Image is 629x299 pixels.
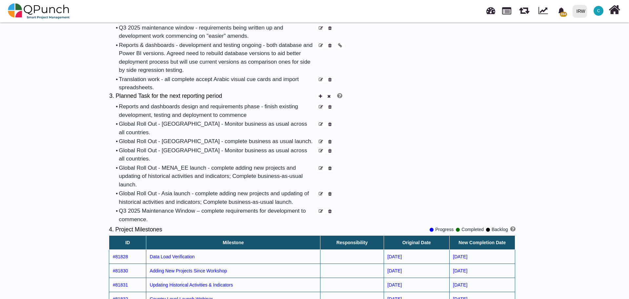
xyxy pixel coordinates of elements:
span: C [597,9,600,13]
img: qpunch-sp.fa6292f.png [8,1,70,21]
a: Help [508,226,515,233]
th: New Completion Date [449,236,515,250]
div: • [116,24,315,40]
span: Adding New Projects Since Workshop [150,268,227,273]
div: Translation work - all complete accept Arabic visual cue cards and import spreadsheets. [119,75,316,92]
span: Dashboard [486,4,495,14]
div: • [116,189,315,206]
span: [DATE] [387,254,402,259]
span: [DATE] [387,268,402,273]
div: IRW [577,6,585,17]
div: • [116,120,315,137]
div: Q3 2025 Maintenance Window – complete requirements for development to commence. [119,207,316,224]
svg: bell fill [558,8,565,14]
span: #81830 [113,268,128,273]
div: • [116,41,315,75]
div: Reports and dashboards design and requirements phase - finish existing development, testing and d... [119,102,316,119]
span: Releases [519,3,529,14]
th: Responsibility [320,236,384,250]
div: Notification [556,5,567,17]
div: • [116,207,315,224]
a: C [590,0,607,21]
a: Help [335,93,342,99]
div: • [116,164,315,189]
span: [DATE] [453,268,467,273]
span: #81831 [113,282,128,288]
a: bell fill264 [554,0,570,21]
div: • [116,137,315,146]
div: Global Roll Out - [GEOGRAPHIC_DATA] - Monitor business as usual across all countries. [119,146,316,163]
div: • [116,102,315,119]
th: Milestone [146,236,320,250]
h5: 4. Project Milestones [109,226,162,233]
th: Original Date [384,236,449,250]
a: IRW [570,0,590,22]
div: Progress Completed Backlog [430,224,515,235]
span: 264 [560,12,567,17]
div: Global Roll Out - [GEOGRAPHIC_DATA] - complete business as usual launch. [119,137,316,146]
span: [DATE] [387,282,402,288]
span: Clairebt [594,6,603,16]
div: Reports & dashboards - development and testing ongoing - both database and Power BI versions. Agr... [119,41,316,75]
span: [DATE] [453,282,467,288]
span: Updating Historical Activities & Indicators [150,282,233,288]
div: Global Roll Out - Asia launch - complete adding new projects and updating of historical activitie... [119,189,316,206]
div: • [116,75,315,92]
th: ID [109,236,146,250]
span: #81828 [113,254,128,259]
div: Global Roll Out - [GEOGRAPHIC_DATA] - Monitor business as usual across all countries. [119,120,316,137]
span: [DATE] [453,254,467,259]
div: Dynamic Report [535,0,554,22]
i: Home [609,4,620,16]
span: Data Load Verification [150,254,195,259]
h5: 3. Planned Task for the next reporting period [109,93,315,99]
span: Projects [502,4,511,14]
div: Q3 2025 maintenance window - requirements being written up and development work commencing on "ea... [119,24,316,40]
div: • [116,146,315,163]
div: Global Roll Out - MENA_EE launch - complete adding new projects and updating of historical activi... [119,164,316,189]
